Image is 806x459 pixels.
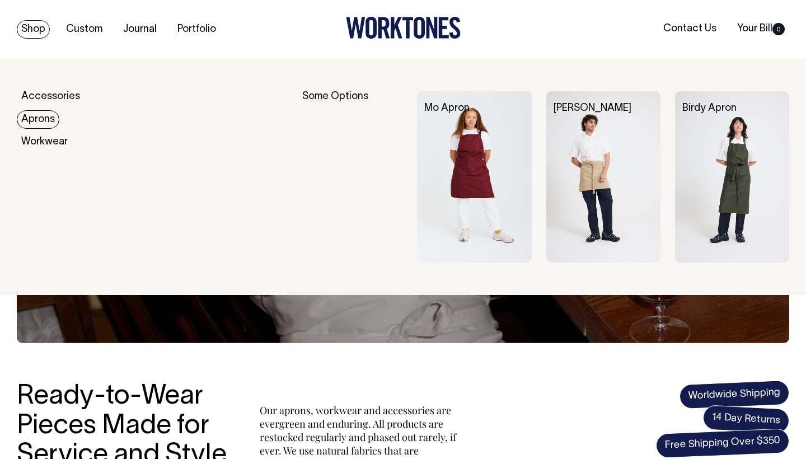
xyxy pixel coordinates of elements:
[17,133,72,151] a: Workwear
[546,91,660,263] img: Bobby Apron
[302,91,402,263] div: Some Options
[679,380,790,409] span: Worldwide Shipping
[173,20,221,39] a: Portfolio
[675,91,789,263] img: Birdy Apron
[424,104,470,113] a: Mo Apron
[655,428,790,458] span: Free Shipping Over $350
[62,20,107,39] a: Custom
[17,20,50,39] a: Shop
[417,91,531,263] img: Mo Apron
[119,20,161,39] a: Journal
[702,405,790,434] span: 14 Day Returns
[682,104,737,113] a: Birdy Apron
[17,110,59,129] a: Aprons
[659,20,721,38] a: Contact Us
[554,104,631,113] a: [PERSON_NAME]
[17,87,85,106] a: Accessories
[772,23,785,35] span: 0
[733,20,789,38] a: Your Bill0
